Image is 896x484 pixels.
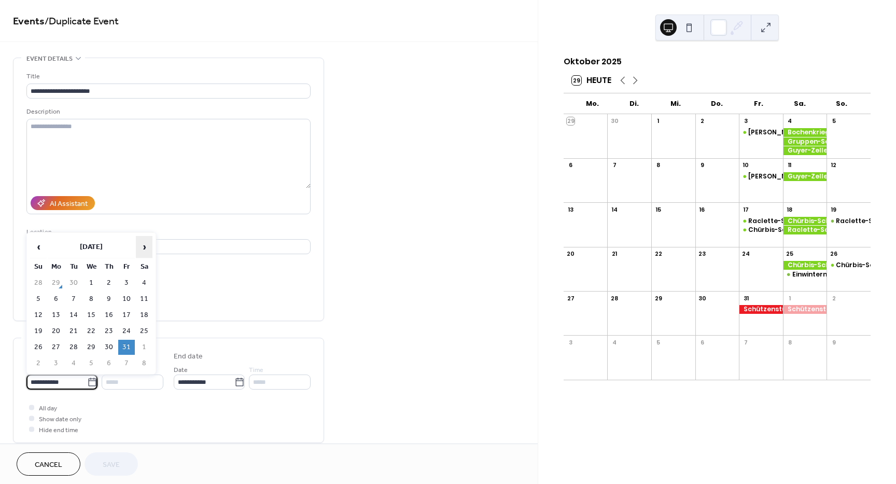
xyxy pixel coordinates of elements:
div: 29 [654,294,662,302]
div: Gruppen-Schiessen Wädenswil [783,137,827,146]
div: 20 [567,250,575,258]
div: Mo. [572,93,613,114]
div: 22 [654,250,662,258]
div: 24 [742,250,750,258]
td: 26 [30,340,47,355]
span: Cancel [35,460,62,471]
div: Schützenstube vermietet [783,305,827,314]
div: 17 [742,205,750,213]
div: 25 [786,250,794,258]
th: Fr [118,259,135,274]
div: Einwintern SH [783,270,827,279]
div: 30 [610,117,618,125]
td: 28 [65,340,82,355]
th: [DATE] [48,236,135,258]
div: Raclette-Schüssä Muolen [783,226,827,234]
div: Sa. [779,93,821,114]
td: 1 [83,275,100,291]
div: 31 [742,294,750,302]
div: 28 [610,294,618,302]
div: 8 [654,161,662,169]
div: 4 [610,338,618,346]
div: 3 [742,117,750,125]
div: 23 [698,250,706,258]
button: Cancel [17,452,80,476]
div: 2 [698,117,706,125]
th: Su [30,259,47,274]
div: 10 [742,161,750,169]
td: 4 [136,275,152,291]
div: Raclette-Schüssä Muolen [739,217,783,226]
div: End date [174,351,203,362]
div: 15 [654,205,662,213]
th: We [83,259,100,274]
td: 1 [136,340,152,355]
th: Sa [136,259,152,274]
td: 17 [118,308,135,323]
div: Location [26,227,309,238]
div: 9 [698,161,706,169]
div: 18 [786,205,794,213]
span: All day [39,403,57,414]
div: Guyer-Zeller-Schiessen Bäretswil [739,172,783,181]
td: 7 [118,356,135,371]
span: / Duplicate Event [45,11,119,32]
span: Event details [26,53,73,64]
div: Raclette-Schüssä Muolen [827,217,871,226]
div: Description [26,106,309,117]
div: Raclette-Schüssä Muolen [748,217,835,226]
div: 12 [830,161,837,169]
div: Di. [613,93,655,114]
td: 5 [30,292,47,307]
td: 9 [101,292,117,307]
div: Chürbis-Schüüssä Tuttwil [783,217,827,226]
td: 8 [136,356,152,371]
span: Date [174,365,188,376]
div: 27 [567,294,575,302]
div: Chürbis-Schüüssä Tuttwil [783,261,827,270]
div: 2 [830,294,837,302]
td: 20 [48,324,64,339]
div: 29 [567,117,575,125]
div: Schützenstube vermietet [739,305,783,314]
div: Chürbis-Schüüssä Tuttwil [748,226,835,234]
td: 16 [101,308,117,323]
span: Hide end time [39,425,78,436]
td: 15 [83,308,100,323]
td: 12 [30,308,47,323]
div: 7 [742,338,750,346]
span: ‹ [31,237,46,257]
span: Show date only [39,414,81,425]
td: 14 [65,308,82,323]
th: Mo [48,259,64,274]
div: 4 [786,117,794,125]
div: 5 [654,338,662,346]
td: 8 [83,292,100,307]
td: 30 [65,275,82,291]
td: 21 [65,324,82,339]
span: Time [102,365,116,376]
td: 22 [83,324,100,339]
td: 31 [118,340,135,355]
td: 29 [83,340,100,355]
td: 3 [48,356,64,371]
div: Mi. [655,93,696,114]
td: 19 [30,324,47,339]
div: Einwintern SH [792,270,837,279]
td: 6 [101,356,117,371]
td: 29 [48,275,64,291]
div: 9 [830,338,837,346]
div: 3 [567,338,575,346]
div: Guyer-Zeller-Schiessen Bäretswil [739,128,783,137]
div: 1 [654,117,662,125]
td: 7 [65,292,82,307]
div: 26 [830,250,837,258]
td: 5 [83,356,100,371]
td: 23 [101,324,117,339]
div: So. [821,93,862,114]
div: 16 [698,205,706,213]
div: Oktober 2025 [564,56,871,68]
div: 19 [830,205,837,213]
div: Chürbis-Schüüssä Tuttwil [739,226,783,234]
th: Th [101,259,117,274]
